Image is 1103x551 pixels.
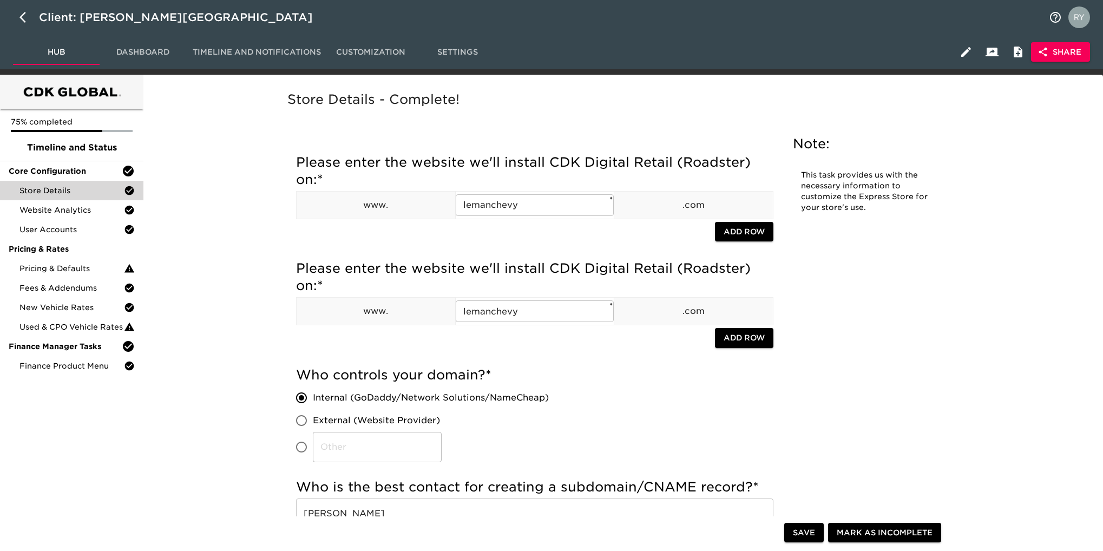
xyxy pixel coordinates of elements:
span: Core Configuration [9,166,122,176]
button: Edit Hub [953,39,979,65]
span: Customization [334,45,408,59]
h5: Please enter the website we'll install CDK Digital Retail (Roadster) on: [296,154,773,188]
span: Add Row [724,225,765,239]
span: New Vehicle Rates [19,302,124,313]
span: Fees & Addendums [19,283,124,293]
span: Pricing & Rates [9,244,135,254]
span: Dashboard [106,45,180,59]
span: Finance Product Menu [19,360,124,371]
img: Profile [1068,6,1090,28]
span: External (Website Provider) [313,414,440,427]
p: .com [614,199,773,212]
h5: Who is the best contact for creating a subdomain/CNAME record? [296,478,773,496]
span: Finance Manager Tasks [9,341,122,352]
button: Save [784,523,824,543]
div: Client: [PERSON_NAME][GEOGRAPHIC_DATA] [39,9,328,26]
button: notifications [1042,4,1068,30]
p: www. [297,305,455,318]
h5: Store Details - Complete! [287,91,954,108]
span: Add Row [724,331,765,345]
button: Client View [979,39,1005,65]
p: .com [614,305,773,318]
button: Internal Notes and Comments [1005,39,1031,65]
input: Other [313,432,442,462]
button: Add Row [715,222,773,242]
span: Internal (GoDaddy/Network Solutions/NameCheap) [313,391,549,404]
p: This task provides us with the necessary information to customize the Express Store for your stor... [801,170,931,213]
span: Website Analytics [19,205,124,215]
button: Mark as Incomplete [828,523,941,543]
button: Add Row [715,328,773,348]
span: Timeline and Notifications [193,45,321,59]
span: Mark as Incomplete [837,526,933,540]
span: Pricing & Defaults [19,263,124,274]
span: Settings [421,45,494,59]
p: www. [297,199,455,212]
span: Used & CPO Vehicle Rates [19,322,124,332]
span: Timeline and Status [9,141,135,154]
h5: Please enter the website we'll install CDK Digital Retail (Roadster) on: [296,260,773,294]
span: Share [1040,45,1081,59]
span: Save [793,526,815,540]
span: Hub [19,45,93,59]
h5: Note: [793,135,939,153]
p: 75% completed [11,116,133,127]
button: Share [1031,42,1090,62]
h5: Who controls your domain? [296,366,773,384]
span: User Accounts [19,224,124,235]
span: Store Details [19,185,124,196]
